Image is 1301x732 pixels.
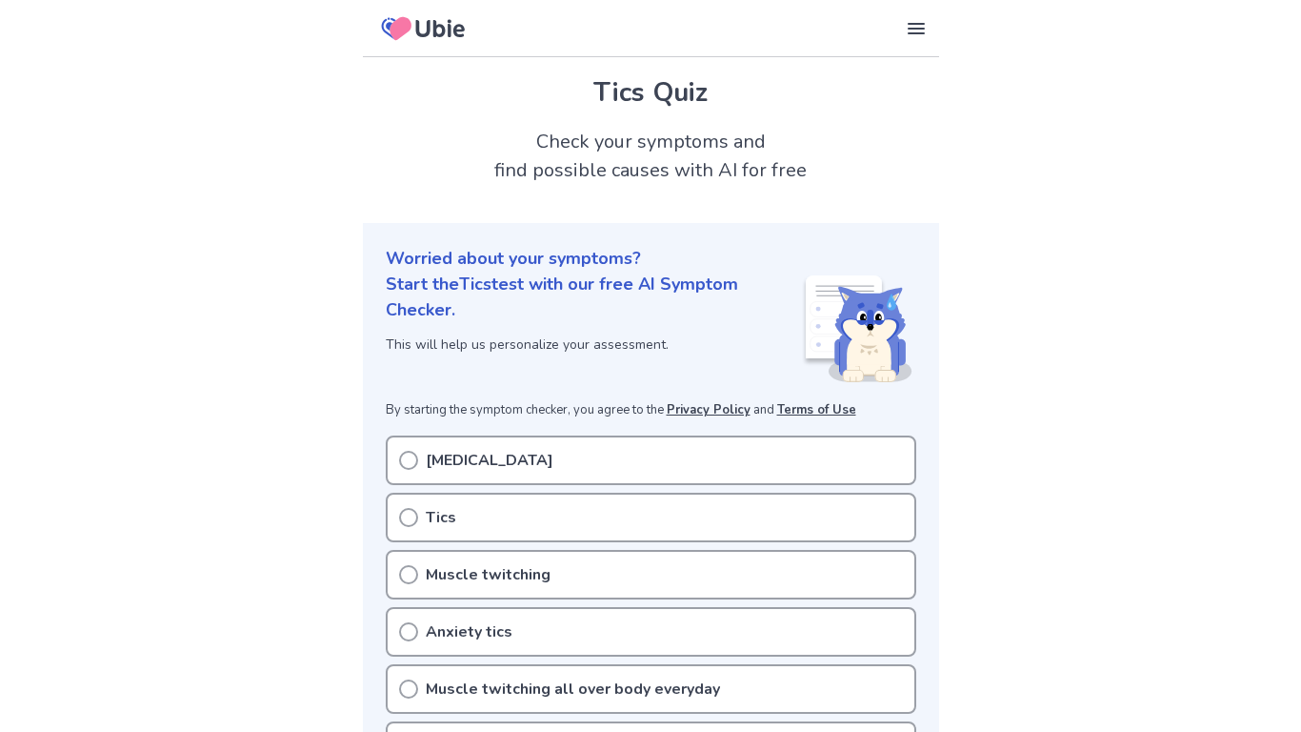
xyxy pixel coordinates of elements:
[386,335,802,355] p: This will help us personalize your assessment.
[426,620,512,643] p: Anxiety tics
[802,275,912,382] img: Shiba
[386,401,916,420] p: By starting the symptom checker, you agree to the and
[777,401,856,418] a: Terms of Use
[426,449,553,472] p: [MEDICAL_DATA]
[386,72,916,112] h1: Tics Quiz
[363,128,939,185] h2: Check your symptoms and find possible causes with AI for free
[667,401,751,418] a: Privacy Policy
[426,563,550,586] p: Muscle twitching
[386,272,802,323] p: Start the Tics test with our free AI Symptom Checker.
[426,678,720,701] p: Muscle twitching all over body everyday
[426,506,456,529] p: Tics
[386,246,916,272] p: Worried about your symptoms?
